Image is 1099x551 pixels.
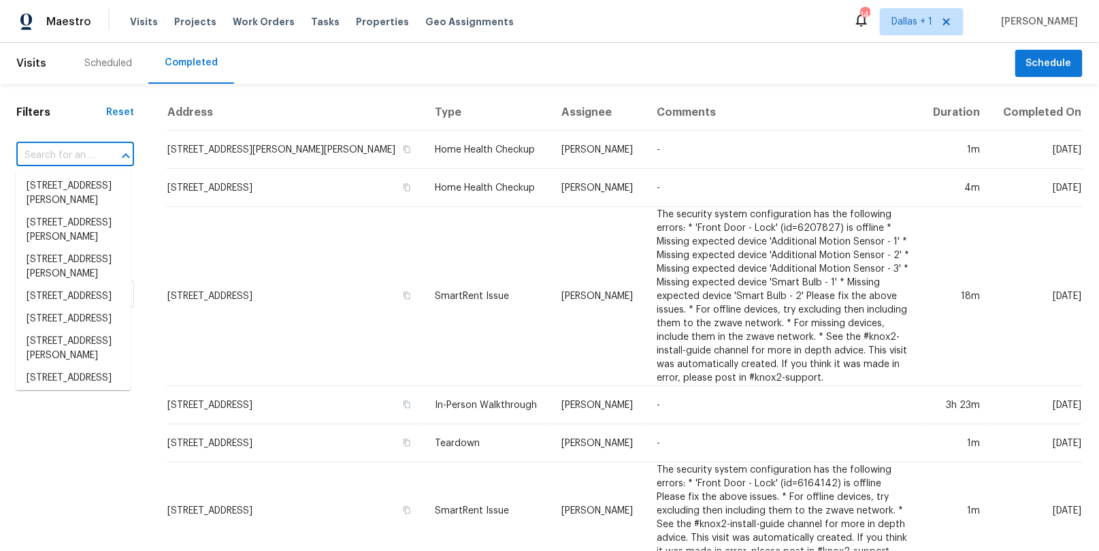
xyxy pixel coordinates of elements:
[16,330,131,367] li: [STREET_ADDRESS][PERSON_NAME]
[991,424,1083,462] td: [DATE]
[401,289,413,302] button: Copy Address
[401,504,413,516] button: Copy Address
[167,169,424,207] td: [STREET_ADDRESS]
[424,207,551,386] td: SmartRent Issue
[921,95,991,131] th: Duration
[551,131,646,169] td: [PERSON_NAME]
[174,15,216,29] span: Projects
[921,207,991,386] td: 18m
[401,398,413,411] button: Copy Address
[46,15,91,29] span: Maestro
[991,131,1083,169] td: [DATE]
[424,95,551,131] th: Type
[16,212,131,249] li: [STREET_ADDRESS][PERSON_NAME]
[996,15,1079,29] span: [PERSON_NAME]
[106,106,134,119] div: Reset
[401,143,413,155] button: Copy Address
[551,207,646,386] td: [PERSON_NAME]
[551,424,646,462] td: [PERSON_NAME]
[991,386,1083,424] td: [DATE]
[167,386,424,424] td: [STREET_ADDRESS]
[891,15,932,29] span: Dallas + 1
[401,437,413,449] button: Copy Address
[646,131,921,169] td: -
[167,424,424,462] td: [STREET_ADDRESS]
[130,15,158,29] span: Visits
[424,386,551,424] td: In-Person Walkthrough
[16,48,46,78] span: Visits
[16,106,106,119] h1: Filters
[991,95,1083,131] th: Completed On
[991,207,1083,386] td: [DATE]
[16,249,131,285] li: [STREET_ADDRESS][PERSON_NAME]
[551,95,646,131] th: Assignee
[167,131,424,169] td: [STREET_ADDRESS][PERSON_NAME][PERSON_NAME]
[84,57,132,70] div: Scheduled
[311,17,340,27] span: Tasks
[646,95,921,131] th: Comments
[16,367,131,390] li: [STREET_ADDRESS]
[116,146,135,166] button: Close
[424,131,551,169] td: Home Health Checkup
[167,207,424,386] td: [STREET_ADDRESS]
[646,386,921,424] td: -
[1026,55,1072,72] span: Schedule
[921,424,991,462] td: 1m
[921,386,991,424] td: 3h 23m
[356,15,409,29] span: Properties
[1015,50,1083,78] button: Schedule
[921,131,991,169] td: 1m
[16,175,131,212] li: [STREET_ADDRESS][PERSON_NAME]
[424,424,551,462] td: Teardown
[16,390,131,426] li: [STREET_ADDRESS][PERSON_NAME]
[424,169,551,207] td: Home Health Checkup
[921,169,991,207] td: 4m
[646,169,921,207] td: -
[233,15,295,29] span: Work Orders
[425,15,514,29] span: Geo Assignments
[167,95,424,131] th: Address
[991,169,1083,207] td: [DATE]
[646,207,921,386] td: The security system configuration has the following errors: * 'Front Door - Lock' (id=6207827) is...
[646,424,921,462] td: -
[16,308,131,330] li: [STREET_ADDRESS]
[401,181,413,193] button: Copy Address
[551,386,646,424] td: [PERSON_NAME]
[16,285,131,308] li: [STREET_ADDRESS]
[165,56,218,69] div: Completed
[551,169,646,207] td: [PERSON_NAME]
[16,145,96,166] input: Search for an address...
[860,8,870,22] div: 143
